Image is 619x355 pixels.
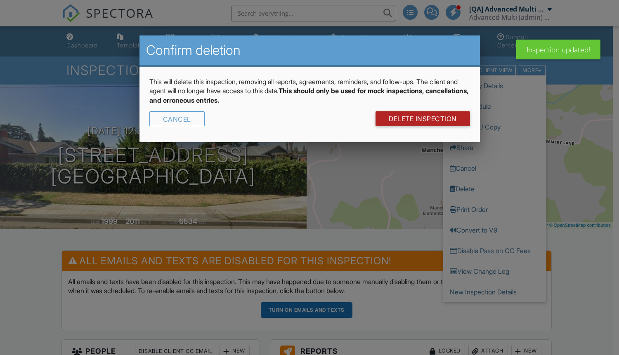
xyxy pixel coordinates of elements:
[146,42,473,59] h2: Confirm deletion
[516,40,600,59] div: Inspection updated!
[376,111,470,126] a: DELETE Inspection
[149,77,470,105] p: This will delete this inspection, removing all reports, agreements, reminders, and follow-ups. Th...
[149,87,468,104] strong: This should only be used for mock inspections, cancellations, and erroneous entries.
[149,111,205,126] div: Cancel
